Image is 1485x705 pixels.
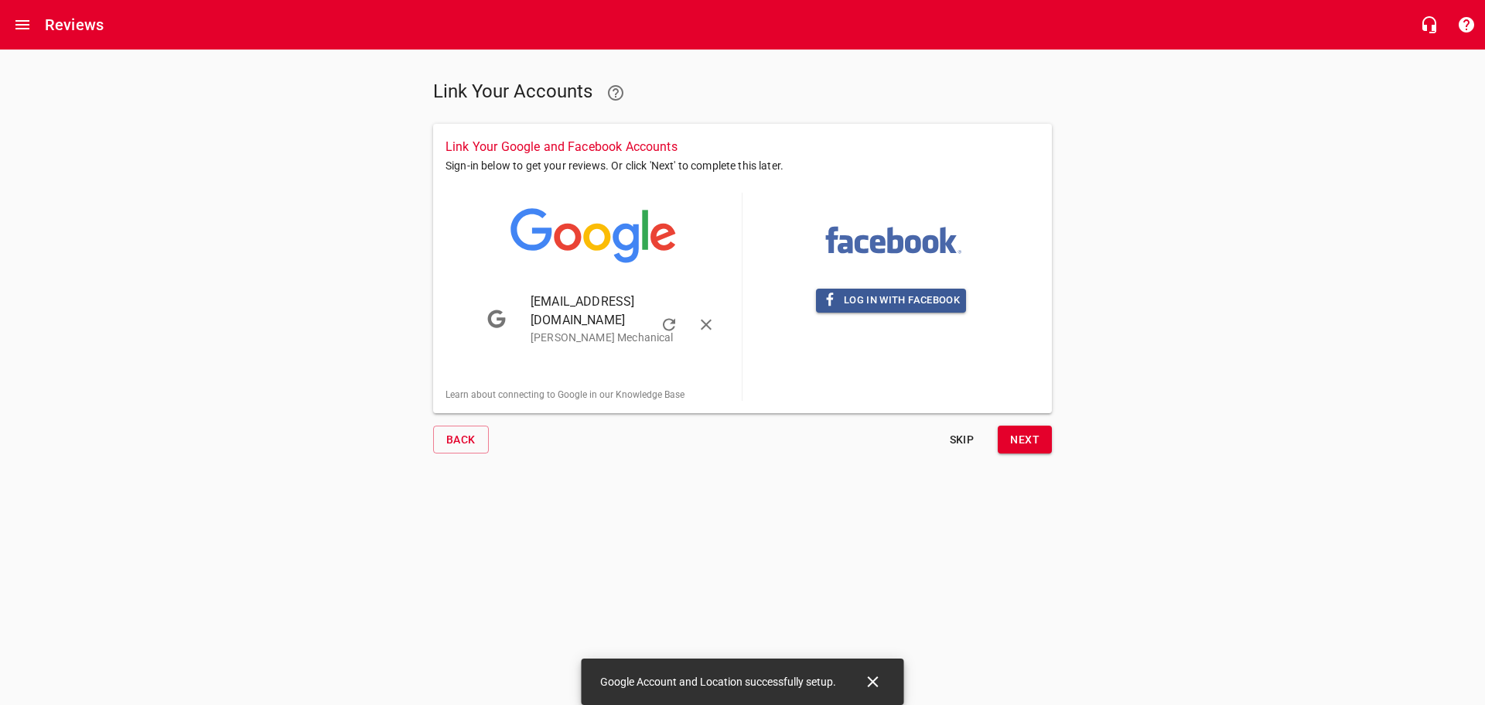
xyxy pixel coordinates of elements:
[445,136,1039,158] h6: Link Your Google and Facebook Accounts
[445,389,684,400] a: Learn about connecting to Google in our Knowledge Base
[597,74,634,111] a: Learn more about connecting Google and Facebook to Reviews
[531,293,691,330] span: [EMAIL_ADDRESS][DOMAIN_NAME]
[433,426,489,454] button: Back
[1448,6,1485,43] button: Support Portal
[650,306,688,344] button: Refresh
[822,292,960,310] span: Log in with Facebook
[4,6,41,43] button: Open drawer
[1010,430,1039,450] span: Next
[943,430,980,450] span: Skip
[1411,6,1448,43] button: Live Chat
[445,158,1039,193] p: Sign-in below to get your reviews. Or click 'Next' to complete this later.
[433,74,736,111] h5: Link Your Accounts
[45,12,104,37] h6: Reviews
[446,430,476,450] span: Back
[937,426,986,454] button: Skip
[600,676,836,688] span: Google Account and Location successfully setup.
[855,663,892,700] button: Close
[531,330,691,346] p: [PERSON_NAME] Mechanical
[688,306,725,344] button: Sign Out
[816,289,966,313] button: Log in with Facebook
[998,426,1052,454] button: Next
